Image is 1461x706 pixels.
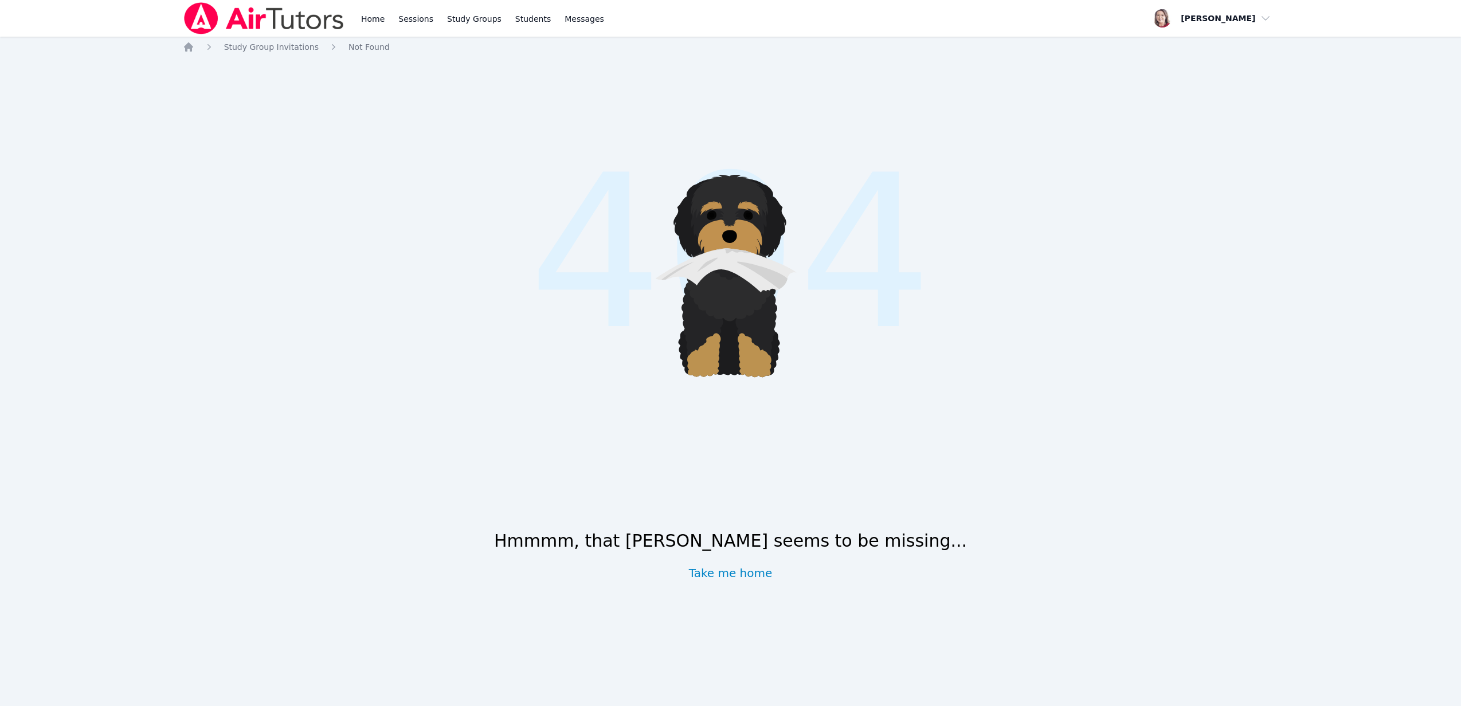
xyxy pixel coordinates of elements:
[183,41,1279,53] nav: Breadcrumb
[494,531,967,551] h1: Hmmmm, that [PERSON_NAME] seems to be missing...
[183,2,345,34] img: Air Tutors
[224,41,319,53] a: Study Group Invitations
[528,94,933,411] span: 404
[689,565,773,581] a: Take me home
[348,41,390,53] a: Not Found
[348,42,390,52] span: Not Found
[224,42,319,52] span: Study Group Invitations
[565,13,604,25] span: Messages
